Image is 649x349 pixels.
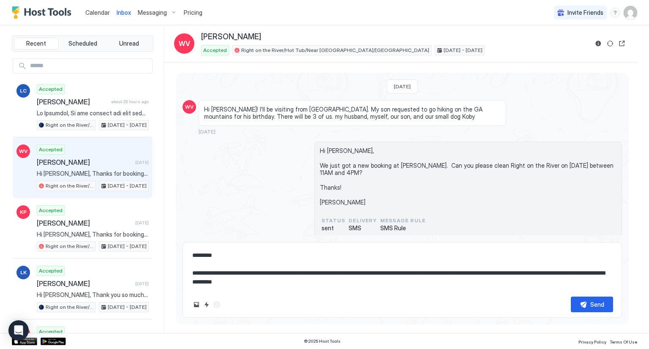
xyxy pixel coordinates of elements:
[578,337,606,346] a: Privacy Policy
[204,106,501,120] span: Hi [PERSON_NAME]! I'll be visiting from [GEOGRAPHIC_DATA]. My son requested to go hiking on the G...
[444,46,483,54] span: [DATE] - [DATE]
[20,208,27,216] span: KP
[46,121,93,129] span: Right on the River/Hot Tub/Near [GEOGRAPHIC_DATA]/[GEOGRAPHIC_DATA]
[380,224,425,232] span: SMS Rule
[322,217,345,224] span: status
[135,160,149,165] span: [DATE]
[119,40,139,47] span: Unread
[37,291,149,299] span: Hi [PERSON_NAME], Thank you so much for choosing to stay at our cabin while in [GEOGRAPHIC_DATA]....
[12,338,37,345] a: App Store
[135,220,149,226] span: [DATE]
[39,267,63,275] span: Accepted
[241,46,429,54] span: Right on the River/Hot Tub/Near [GEOGRAPHIC_DATA]/[GEOGRAPHIC_DATA]
[20,87,27,95] span: LC
[138,9,167,16] span: Messaging
[202,300,212,310] button: Quick reply
[179,38,190,49] span: WV
[108,182,147,190] span: [DATE] - [DATE]
[37,231,149,238] span: Hi [PERSON_NAME], Thanks for booking our cabin, Right on the River! I’ll send you everything you ...
[590,300,604,309] div: Send
[578,339,606,344] span: Privacy Policy
[37,219,132,227] span: [PERSON_NAME]
[111,99,149,104] span: about 23 hours ago
[567,9,603,16] span: Invite Friends
[593,38,603,49] button: Reservation information
[12,35,153,52] div: tab-group
[610,339,637,344] span: Terms Of Use
[37,279,132,288] span: [PERSON_NAME]
[349,217,377,224] span: Delivery
[108,243,147,250] span: [DATE] - [DATE]
[27,59,152,73] input: Input Field
[605,38,615,49] button: Sync reservation
[108,303,147,311] span: [DATE] - [DATE]
[41,338,66,345] a: Google Play Store
[39,207,63,214] span: Accepted
[12,6,75,19] a: Host Tools Logo
[184,9,202,16] span: Pricing
[8,320,29,341] div: Open Intercom Messenger
[304,338,341,344] span: © 2025 Host Tools
[108,121,147,129] span: [DATE] - [DATE]
[19,147,27,155] span: WV
[201,32,261,42] span: [PERSON_NAME]
[60,38,105,49] button: Scheduled
[46,182,93,190] span: Right on the River/Hot Tub/Near [GEOGRAPHIC_DATA]/[GEOGRAPHIC_DATA]
[39,328,63,335] span: Accepted
[394,83,411,90] span: [DATE]
[14,38,59,49] button: Recent
[624,6,637,19] div: User profile
[85,8,110,17] a: Calendar
[185,103,194,111] span: WV
[322,224,345,232] span: sent
[191,300,202,310] button: Upload image
[46,303,93,311] span: Right on the River/Hot Tub/Near [GEOGRAPHIC_DATA]/[GEOGRAPHIC_DATA]
[39,146,63,153] span: Accepted
[320,147,616,206] span: Hi [PERSON_NAME], We just got a new booking at [PERSON_NAME]. Can you please clean Right on the R...
[37,158,132,166] span: [PERSON_NAME]
[203,46,227,54] span: Accepted
[349,224,377,232] span: SMS
[610,337,637,346] a: Terms Of Use
[68,40,97,47] span: Scheduled
[610,8,620,18] div: menu
[39,85,63,93] span: Accepted
[46,243,93,250] span: Right on the River/Hot Tub/Near [GEOGRAPHIC_DATA]/[GEOGRAPHIC_DATA]
[617,38,627,49] button: Open reservation
[85,9,110,16] span: Calendar
[199,128,215,135] span: [DATE]
[37,98,108,106] span: [PERSON_NAME]
[20,269,27,276] span: LK
[26,40,46,47] span: Recent
[380,217,425,224] span: Message Rule
[106,38,151,49] button: Unread
[37,170,149,177] span: Hi [PERSON_NAME], Thanks for booking our cabin, Right on the River! I’ll send you everything you ...
[117,9,131,16] span: Inbox
[571,297,613,312] button: Send
[117,8,131,17] a: Inbox
[37,109,149,117] span: Lo Ipsumdol, Si ame consect adi elit seddoeiu tempori ut Labor et dol Magna al Enimadm! Veni'q no...
[135,281,149,286] span: [DATE]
